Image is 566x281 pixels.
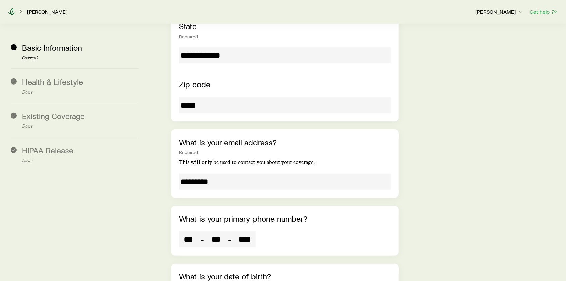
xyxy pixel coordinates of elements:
[179,137,391,147] p: What is your email address?
[22,43,82,52] span: Basic Information
[179,150,391,155] div: Required
[228,235,231,244] span: -
[22,111,85,121] span: Existing Coverage
[529,8,558,16] button: Get help
[22,90,139,95] p: Done
[179,21,197,31] label: State
[22,158,139,163] p: Done
[22,145,73,155] span: HIPAA Release
[22,77,83,87] span: Health & Lifestyle
[22,124,139,129] p: Done
[201,235,204,244] span: -
[179,79,210,89] label: Zip code
[27,9,68,15] a: [PERSON_NAME]
[179,214,391,223] p: What is your primary phone number?
[179,159,391,166] p: This will only be used to contact you about your coverage.
[179,272,391,281] p: What is your date of birth?
[475,8,524,16] button: [PERSON_NAME]
[22,55,139,61] p: Current
[179,34,391,39] div: Required
[475,8,524,15] p: [PERSON_NAME]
